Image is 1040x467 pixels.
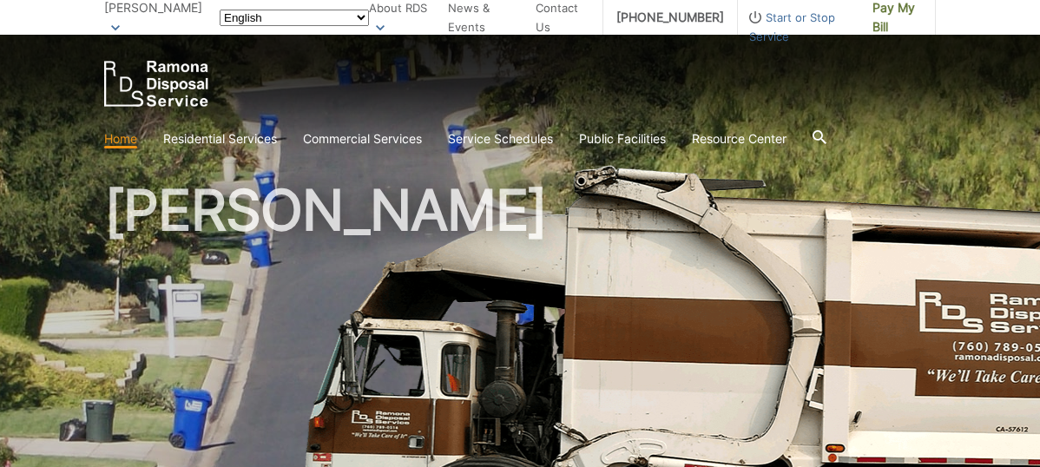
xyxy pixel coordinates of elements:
[303,129,422,148] a: Commercial Services
[163,129,277,148] a: Residential Services
[104,61,208,107] a: EDCD logo. Return to the homepage.
[692,129,787,148] a: Resource Center
[579,129,666,148] a: Public Facilities
[220,10,369,26] select: Select a language
[448,129,553,148] a: Service Schedules
[104,129,137,148] a: Home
